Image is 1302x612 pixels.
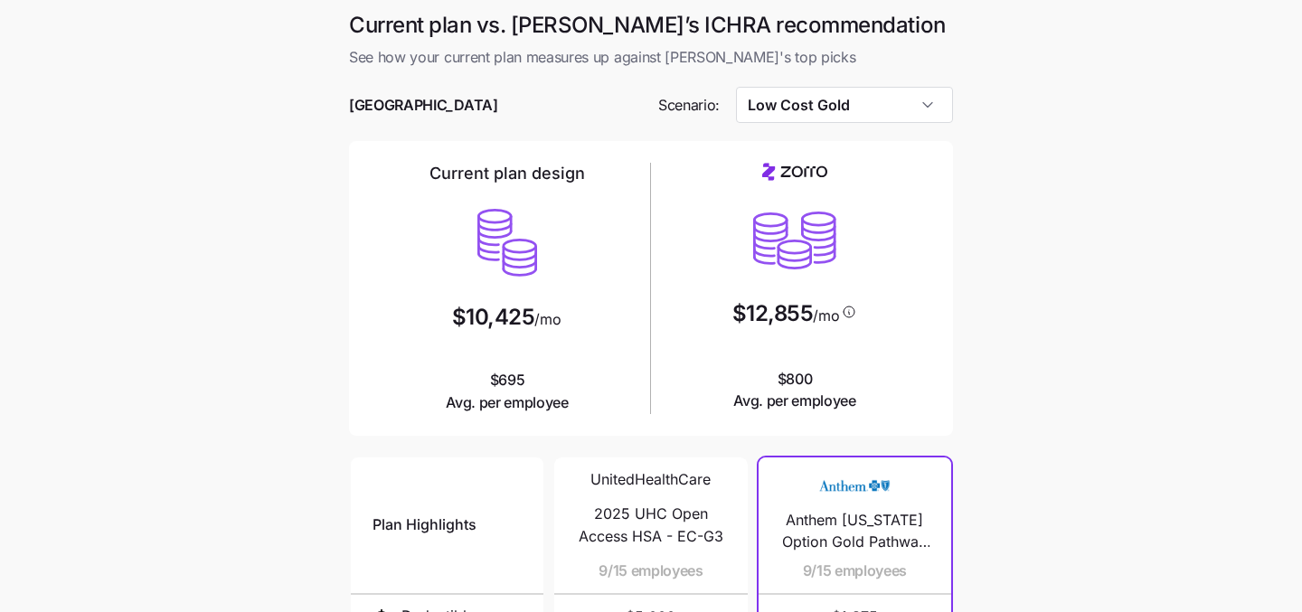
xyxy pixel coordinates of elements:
span: $10,425 [452,306,535,328]
span: Avg. per employee [446,391,569,414]
span: $12,855 [732,303,814,325]
span: Plan Highlights [373,513,476,536]
span: $800 [733,368,856,413]
img: Carrier [818,468,891,503]
h2: Current plan design [429,163,585,184]
span: 9/15 employees [599,560,703,582]
h1: Current plan vs. [PERSON_NAME]’s ICHRA recommendation [349,11,953,39]
span: Anthem [US_STATE] Option Gold Pathway Essentials Std [780,509,929,554]
span: Avg. per employee [733,390,856,412]
span: $695 [446,369,569,414]
span: UnitedHealthCare [590,468,711,491]
span: 2025 UHC Open Access HSA - EC-G3 [576,503,725,548]
span: See how your current plan measures up against [PERSON_NAME]'s top picks [349,46,953,69]
span: /mo [534,312,561,326]
span: 9/15 employees [803,560,908,582]
span: /mo [813,308,839,323]
span: [GEOGRAPHIC_DATA] [349,94,498,117]
span: Scenario: [658,94,720,117]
